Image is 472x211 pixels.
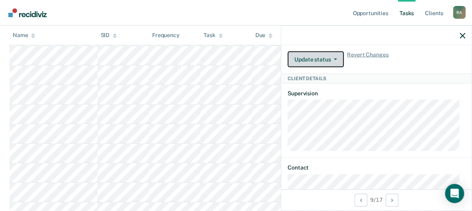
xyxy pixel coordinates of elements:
[152,32,180,39] div: Frequency
[453,6,466,19] button: Profile dropdown button
[445,184,464,203] div: Open Intercom Messenger
[288,164,465,171] dt: Contact
[281,189,472,210] div: 9 / 17
[386,193,398,206] button: Next Client
[101,32,117,39] div: SID
[204,32,222,39] div: Task
[8,8,47,17] img: Recidiviz
[354,193,367,206] button: Previous Client
[453,6,466,19] div: R A
[13,32,35,39] div: Name
[281,74,472,83] div: Client Details
[288,51,344,67] button: Update status
[347,51,388,67] span: Revert Changes
[255,32,272,39] div: Due
[288,90,465,97] dt: Supervision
